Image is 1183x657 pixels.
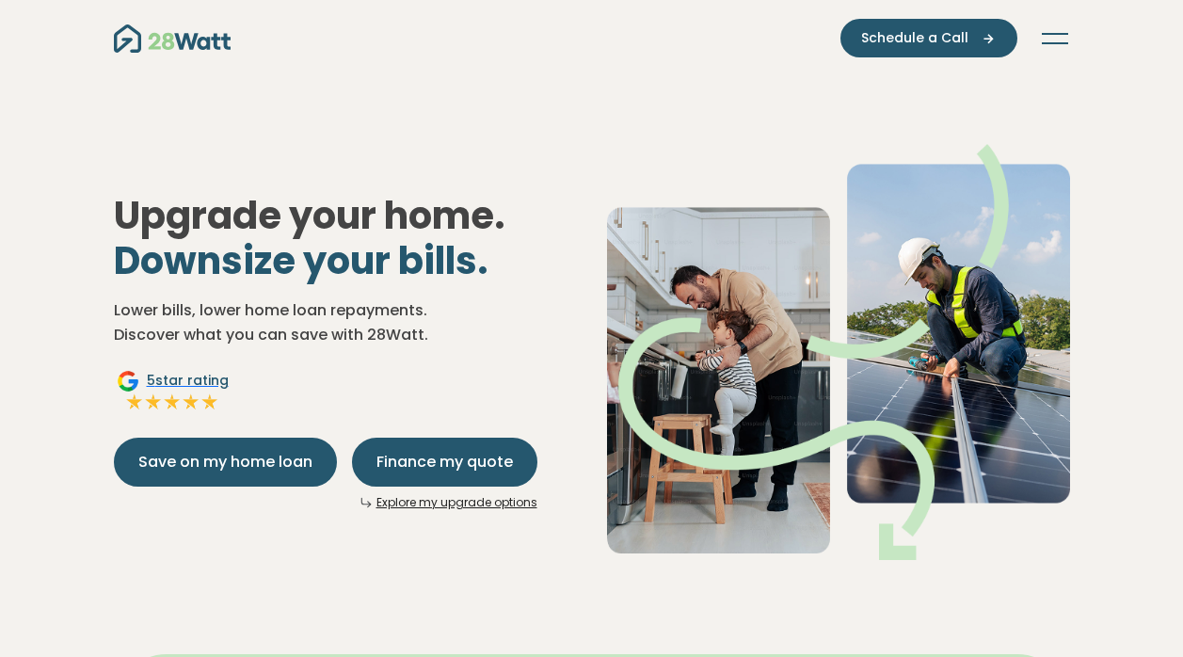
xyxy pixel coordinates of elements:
img: Full star [163,393,182,411]
button: Finance my quote [352,438,537,487]
a: Explore my upgrade options [376,494,537,510]
nav: Main navigation [114,19,1070,57]
img: Full star [182,393,200,411]
button: Toggle navigation [1040,29,1070,48]
span: 5 star rating [147,371,229,391]
button: Save on my home loan [114,438,337,487]
span: Save on my home loan [138,451,312,473]
img: Full star [125,393,144,411]
img: Google [117,370,139,393]
span: Downsize your bills. [114,234,488,287]
button: Schedule a Call [840,19,1017,57]
p: Lower bills, lower home loan repayments. Discover what you can save with 28Watt. [114,298,577,346]
img: Full star [200,393,219,411]
span: Schedule a Call [861,28,968,48]
span: Finance my quote [376,451,513,473]
img: Full star [144,393,163,411]
h1: Upgrade your home. [114,193,577,283]
img: 28Watt [114,24,231,53]
a: Google5star ratingFull starFull starFull starFull starFull star [114,370,232,415]
img: Dad helping toddler [607,144,1070,560]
